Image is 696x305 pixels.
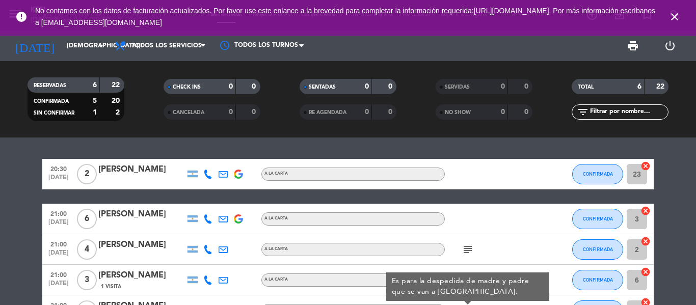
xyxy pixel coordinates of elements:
i: arrow_drop_down [95,40,107,52]
a: [URL][DOMAIN_NAME] [474,7,549,15]
strong: 0 [365,108,369,116]
button: CONFIRMADA [572,270,623,290]
input: Filtrar por nombre... [589,106,668,118]
span: [DATE] [46,219,71,231]
span: SIN CONFIRMAR [34,110,74,116]
button: CONFIRMADA [572,239,623,260]
span: CONFIRMADA [583,277,613,283]
span: CHECK INS [173,85,201,90]
span: Todos los servicios [131,42,202,49]
strong: 0 [229,83,233,90]
strong: 0 [501,108,505,116]
span: A LA CARTA [264,172,288,176]
span: A LA CARTA [264,247,288,251]
span: No contamos con los datos de facturación actualizados. Por favor use este enlance a la brevedad p... [35,7,655,26]
i: cancel [640,161,651,171]
strong: 0 [388,83,394,90]
strong: 20 [112,97,122,104]
div: [PERSON_NAME] [98,208,185,221]
div: [PERSON_NAME] [98,238,185,252]
span: 20:30 [46,162,71,174]
i: cancel [640,267,651,277]
strong: 22 [112,81,122,89]
span: [DATE] [46,174,71,186]
span: 2 [77,164,97,184]
span: print [627,40,639,52]
span: CANCELADA [173,110,204,115]
span: CONFIRMADA [583,216,613,221]
strong: 0 [524,108,530,116]
div: Es para la despedida de madre y padre que se van a [GEOGRAPHIC_DATA]. [392,276,544,297]
span: 3 [77,270,97,290]
img: google-logo.png [234,170,243,179]
i: subject [462,243,474,256]
strong: 0 [229,108,233,116]
strong: 6 [93,81,97,89]
strong: 1 [93,109,97,116]
i: power_settings_new [664,40,676,52]
span: CONFIRMADA [583,171,613,177]
div: [PERSON_NAME] [98,163,185,176]
i: close [668,11,681,23]
span: A LA CARTA [264,216,288,220]
strong: 0 [524,83,530,90]
span: [DATE] [46,280,71,292]
i: cancel [640,236,651,246]
span: RE AGENDADA [309,110,346,115]
div: [PERSON_NAME] [98,269,185,282]
strong: 6 [637,83,641,90]
span: A LA CARTA [264,278,288,282]
button: CONFIRMADA [572,164,623,184]
span: [DATE] [46,249,71,261]
strong: 22 [656,83,666,90]
span: 21:00 [46,238,71,249]
span: 6 [77,209,97,229]
strong: 2 [116,109,122,116]
span: NO SHOW [445,110,471,115]
strong: 0 [252,83,258,90]
strong: 0 [365,83,369,90]
span: CONFIRMADA [34,99,69,104]
span: SENTADAS [309,85,336,90]
i: error [15,11,28,23]
strong: 0 [388,108,394,116]
img: google-logo.png [234,214,243,224]
i: cancel [640,206,651,216]
strong: 0 [501,83,505,90]
i: filter_list [577,106,589,118]
span: 4 [77,239,97,260]
span: 21:00 [46,268,71,280]
span: RESERVADAS [34,83,66,88]
strong: 5 [93,97,97,104]
span: 21:00 [46,207,71,219]
button: CONFIRMADA [572,209,623,229]
strong: 0 [252,108,258,116]
span: CONFIRMADA [583,246,613,252]
div: LOG OUT [651,31,688,61]
a: . Por más información escríbanos a [EMAIL_ADDRESS][DOMAIN_NAME] [35,7,655,26]
i: [DATE] [8,35,62,57]
span: 1 Visita [101,283,121,291]
span: TOTAL [578,85,594,90]
span: SERVIDAS [445,85,470,90]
